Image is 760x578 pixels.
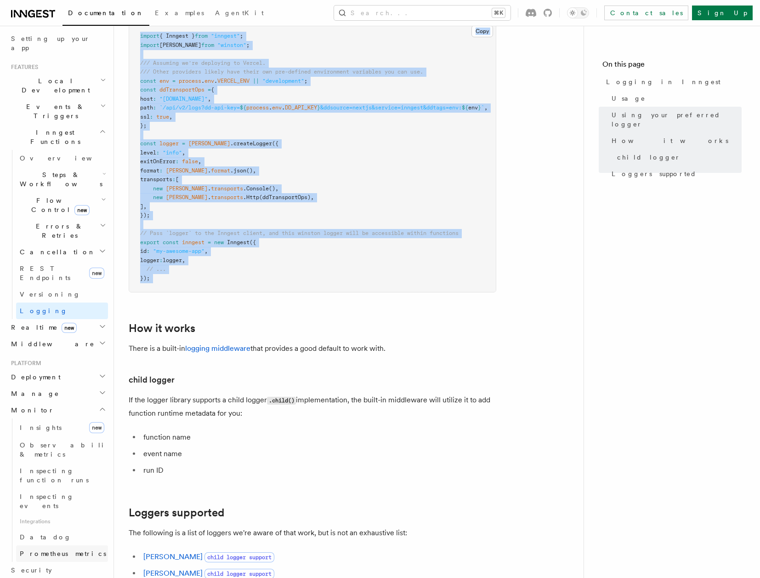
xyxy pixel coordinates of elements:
a: Observability & metrics [16,437,108,463]
span: "info" [163,149,182,156]
span: Features [7,63,38,71]
span: transports [211,194,243,200]
span: new [89,422,104,433]
button: Toggle dark mode [567,7,589,18]
span: transports [211,185,243,192]
a: Loggers supported [608,166,742,182]
li: run ID [141,464,496,477]
span: : [153,104,156,111]
span: , [198,158,201,165]
span: Events & Triggers [7,102,100,120]
span: /// Assuming we're deploying to Vercel. [140,60,266,66]
span: [ [176,176,179,183]
button: Search...⌘K [334,6,510,20]
span: env [159,78,169,84]
span: , [253,167,256,174]
span: id [140,248,147,254]
span: format [140,167,159,174]
span: ddTransportOps [159,86,204,93]
span: Steps & Workflows [16,170,102,189]
button: Errors & Retries [16,218,108,244]
button: Deployment [7,369,108,385]
span: "development" [262,78,304,84]
span: Platform [7,360,41,367]
span: exitOnError [140,158,176,165]
span: = [172,78,176,84]
span: = [208,239,211,246]
span: from [195,33,208,39]
span: Logging in Inngest [606,77,720,86]
a: Usage [608,90,742,107]
span: Realtime [7,323,77,332]
a: Examples [149,3,210,25]
span: .json [230,167,246,174]
span: ; [246,42,250,48]
span: [PERSON_NAME] [188,140,230,147]
a: Inspecting function runs [16,463,108,488]
span: ] [140,203,143,210]
span: : [156,149,159,156]
a: Contact sales [604,6,688,20]
span: from [201,42,214,48]
span: REST Endpoints [20,265,70,281]
a: Documentation [62,3,149,26]
span: : [147,248,150,254]
span: /// Other providers likely have their own pre-defined environment variables you can use. [140,69,423,75]
span: Loggers supported [612,169,697,178]
span: : [150,114,153,120]
span: Prometheus metrics [20,550,106,557]
button: Cancellation [16,244,108,260]
span: : [159,257,163,263]
span: env [204,78,214,84]
span: `/api/v2/logs?dd-api-key= [159,104,240,111]
li: event name [141,447,496,460]
a: [PERSON_NAME] [143,552,203,561]
span: VERCEL_ENV [217,78,250,84]
span: , [275,185,278,192]
a: Versioning [16,286,108,303]
a: Inspecting events [16,488,108,514]
span: : [153,96,156,102]
li: function name [141,431,496,444]
span: inngest [182,239,204,246]
span: Insights [20,424,62,431]
span: , [182,149,185,156]
span: Deployment [7,372,61,382]
button: Middleware [7,336,108,352]
span: [PERSON_NAME] [166,185,208,192]
span: child logger [617,153,681,162]
span: // ... [147,266,166,272]
span: . [214,78,217,84]
a: child logger [129,373,175,386]
span: [PERSON_NAME] [159,42,201,48]
button: Events & Triggers [7,98,108,124]
span: true [156,114,169,120]
p: If the logger library supports a child logger implementation, the built-in middleware will utiliz... [129,394,496,420]
span: "inngest" [211,33,240,39]
span: (ddTransportOps) [259,194,311,200]
span: import [140,42,159,48]
a: Overview [16,150,108,166]
span: [PERSON_NAME] [166,194,208,200]
span: const [163,239,179,246]
a: AgentKit [210,3,269,25]
a: How it works [129,322,195,335]
button: Local Development [7,73,108,98]
span: }; [140,122,147,129]
span: Setting up your app [11,35,90,52]
span: "winston" [217,42,246,48]
button: Inngest Functions [7,124,108,150]
span: transports [140,176,172,183]
span: [PERSON_NAME] [166,167,208,174]
span: Datadog [20,533,71,541]
a: child logger [613,149,742,166]
a: Sign Up [692,6,753,20]
a: Datadog [16,529,108,545]
span: logger [163,257,182,263]
span: new [153,185,163,192]
span: ssl [140,114,150,120]
span: host [140,96,153,102]
span: ; [240,33,243,39]
span: const [140,78,156,84]
a: Logging [16,303,108,319]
